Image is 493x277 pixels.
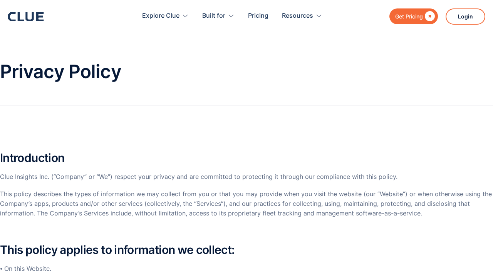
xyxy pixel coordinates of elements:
div: Get Pricing [395,12,423,21]
div: Resources [282,4,322,28]
div: Explore Clue [142,4,179,28]
div:  [423,12,435,21]
div: Resources [282,4,313,28]
a: Get Pricing [389,8,438,24]
div: Built for [202,4,235,28]
a: Pricing [248,4,268,28]
div: Explore Clue [142,4,189,28]
div: Built for [202,4,225,28]
a: Login [446,8,485,25]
